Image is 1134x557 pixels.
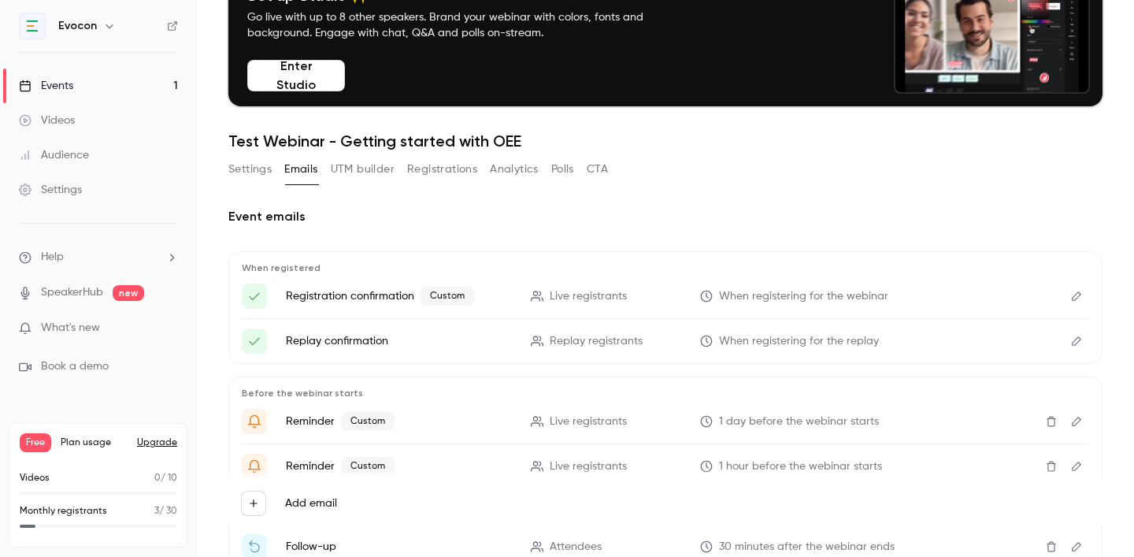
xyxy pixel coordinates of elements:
span: Plan usage [61,436,128,449]
a: SpeakerHub [41,284,103,301]
span: Live registrants [550,414,627,430]
span: What's new [41,320,100,336]
button: Registrations [407,157,477,182]
p: Reminder [286,457,512,476]
button: Enter Studio [247,60,345,91]
span: Book a demo [41,358,109,375]
button: Edit [1064,409,1089,434]
div: Events [19,78,73,94]
button: Upgrade [137,436,177,449]
button: Emails [284,157,317,182]
button: Delete [1039,454,1064,479]
li: Here's your access link to {{ event_name }}! [242,329,1089,354]
p: Before the webinar starts [242,387,1089,399]
span: Replay registrants [550,333,643,350]
p: When registered [242,262,1089,274]
span: 30 minutes after the webinar ends [719,539,895,555]
button: Analytics [490,157,539,182]
p: / 30 [154,504,177,518]
button: UTM builder [331,157,395,182]
span: Help [41,249,64,266]
span: Live registrants [550,459,627,475]
p: Reminder [286,412,512,431]
span: 1 hour before the webinar starts [719,459,882,475]
span: When registering for the replay [719,333,879,350]
h6: Evocon [58,18,97,34]
button: Settings [228,157,272,182]
p: Videos [20,471,50,485]
button: Delete [1039,409,1064,434]
span: Custom [341,412,395,431]
p: / 10 [154,471,177,485]
span: Custom [341,457,395,476]
li: Reminder: Get ready for '{{ event_name }}' tomorrow! [242,409,1089,434]
h2: Event emails [228,207,1102,226]
button: Polls [551,157,574,182]
p: Monthly registrants [20,504,107,518]
span: Free [20,433,51,452]
p: Registration confirmation [286,287,512,306]
div: Audience [19,147,89,163]
span: 1 day before the webinar starts [719,414,879,430]
button: CTA [587,157,608,182]
span: Attendees [550,539,602,555]
div: Videos [19,113,75,128]
p: Go live with up to 8 other speakers. Brand your webinar with colors, fonts and background. Engage... [247,9,680,41]
img: Evocon [20,13,45,39]
button: Edit [1064,454,1089,479]
iframe: Noticeable Trigger [159,321,178,336]
button: Edit [1064,284,1089,309]
span: 3 [154,507,159,516]
li: Reminder:{{ event_name }} is about to go live in 1 hour! [242,454,1089,479]
button: Edit [1064,329,1089,354]
label: Add email [285,496,337,511]
li: Webinar registration confirmation - here's your access link to {{ event_name }}! [242,284,1089,309]
span: Live registrants [550,288,627,305]
span: When registering for the webinar [719,288,888,305]
p: Replay confirmation [286,333,512,349]
li: help-dropdown-opener [19,249,178,266]
h1: Test Webinar - Getting started with OEE [228,132,1102,150]
span: 0 [154,473,161,483]
span: Custom [421,287,474,306]
p: Follow-up [286,539,512,555]
div: Settings [19,182,82,198]
span: new [113,285,144,301]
